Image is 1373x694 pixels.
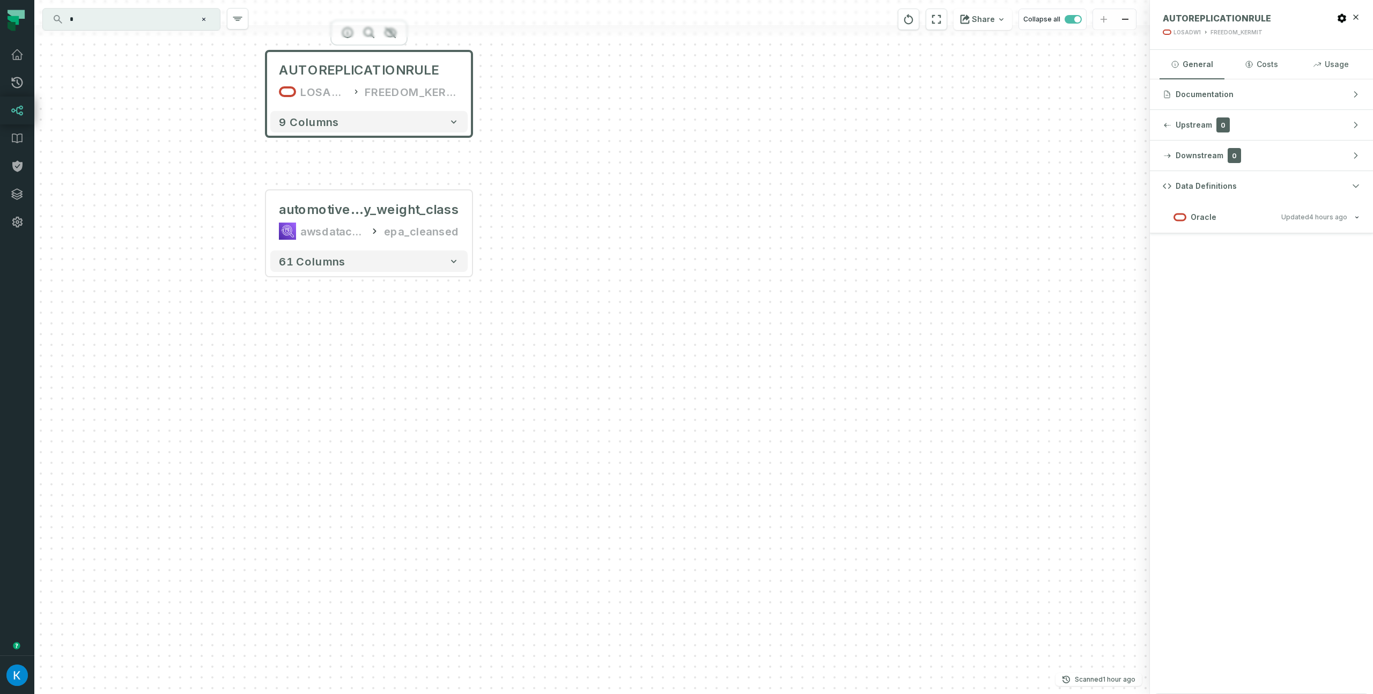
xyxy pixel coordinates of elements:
span: Data Definitions [1176,181,1237,191]
span: AUTOREPLICATIONRULE [1163,13,1271,24]
div: epa_cleansed [384,223,459,240]
button: Scanned[DATE] 12:02:04 PM [1055,673,1142,686]
span: Documentation [1176,89,1234,100]
span: 9 columns [279,115,339,128]
span: 61 columns [279,255,345,268]
div: awsdatacatalog [300,223,365,240]
relative-time: Aug 27, 2025, 12:02 PM GMT+3 [1103,675,1135,683]
span: Downstream [1176,150,1223,161]
button: Share [954,9,1012,30]
div: Tooltip anchor [12,641,21,651]
span: AUTOREPLICATIONRULE [279,62,439,79]
div: OracleUpdated[DATE] 9:02:04 AM [1150,233,1373,255]
span: y_weight_class [364,201,459,218]
div: FREEDOM_KERMIT [365,83,459,100]
span: 0 [1228,148,1241,163]
span: 0 [1216,117,1230,132]
button: zoom out [1114,9,1136,30]
div: LOSADW1 [300,83,348,100]
span: Updated [1281,213,1347,221]
p: Scanned [1075,674,1135,685]
span: automotive_trends_b [279,201,364,218]
img: avatar of Kosta Shougaev [6,665,28,686]
button: Upstream0 [1150,110,1373,140]
div: FREEDOM_KERMIT [1210,28,1263,36]
button: Documentation [1150,79,1373,109]
button: Clear search query [198,14,209,25]
div: LOSADW1 [1173,28,1201,36]
button: Usage [1298,50,1363,79]
relative-time: Aug 27, 2025, 9:02 AM GMT+3 [1309,213,1347,221]
button: Data Definitions [1150,171,1373,201]
div: automotive_trends_by_weight_class [279,201,459,218]
button: Downstream0 [1150,141,1373,171]
button: Collapse all [1018,9,1087,30]
button: OracleUpdated[DATE] 9:02:04 AM [1163,210,1360,224]
button: Costs [1229,50,1294,79]
button: General [1160,50,1224,79]
span: Upstream [1176,120,1212,130]
span: Oracle [1191,212,1216,223]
